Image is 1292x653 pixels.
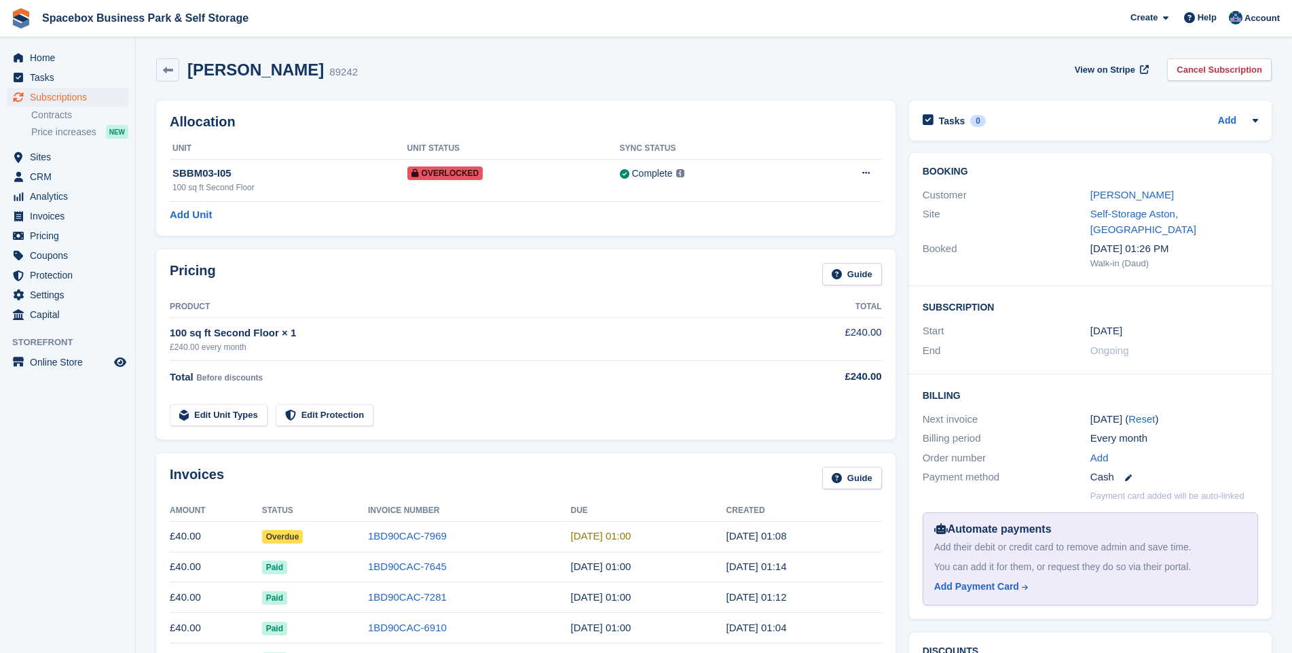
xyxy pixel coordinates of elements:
[726,561,787,572] time: 2025-09-05 00:14:59 UTC
[1130,11,1158,24] span: Create
[7,226,128,245] a: menu
[170,582,262,613] td: £40.00
[1090,412,1258,427] div: [DATE] ( )
[170,138,407,160] th: Unit
[7,353,128,372] a: menu
[1218,113,1236,129] a: Add
[676,169,684,177] img: icon-info-grey-7440780725fd019a000dd9b08b2336e03edf1995a4989e88bcd33f0948082b44.svg
[1090,345,1129,356] span: Ongoing
[726,622,787,633] time: 2025-07-05 00:04:36 UTC
[262,591,287,605] span: Paid
[923,343,1090,359] div: End
[571,591,631,603] time: 2025-08-06 00:00:00 UTC
[170,521,262,552] td: £40.00
[407,166,483,180] span: Overlocked
[923,323,1090,339] div: Start
[1069,58,1151,81] a: View on Stripe
[934,580,1241,594] a: Add Payment Card
[970,115,986,127] div: 0
[726,530,787,542] time: 2025-10-05 00:08:47 UTC
[773,369,882,385] div: £240.00
[1090,451,1109,466] a: Add
[31,109,128,122] a: Contracts
[172,166,407,181] div: SBBM03-I05
[30,305,111,324] span: Capital
[30,167,111,186] span: CRM
[30,207,111,226] span: Invoices
[7,285,128,304] a: menu
[571,561,631,572] time: 2025-09-06 00:00:00 UTC
[7,88,128,107] a: menu
[368,530,447,542] a: 1BD90CAC-7969
[170,552,262,582] td: £40.00
[934,540,1247,554] div: Add their debit or credit card to remove admin and save time.
[773,317,882,360] td: £240.00
[7,147,128,166] a: menu
[923,451,1090,466] div: Order number
[923,388,1258,402] h2: Billing
[170,263,216,285] h2: Pricing
[196,373,263,383] span: Before discounts
[112,354,128,370] a: Preview store
[368,500,571,522] th: Invoice Number
[172,181,407,194] div: 100 sq ft Second Floor
[170,404,267,427] a: Edit Unit Types
[7,167,128,186] a: menu
[571,530,631,542] time: 2025-10-06 00:00:00 UTC
[170,500,262,522] th: Amount
[923,188,1090,203] div: Customer
[1075,63,1135,77] span: View on Stripe
[329,65,358,80] div: 89242
[934,560,1247,574] div: You can add it for them, or request they do so via their portal.
[7,187,128,206] a: menu
[30,246,111,265] span: Coupons
[1090,241,1258,257] div: [DATE] 01:26 PM
[923,241,1090,270] div: Booked
[7,246,128,265] a: menu
[571,500,726,522] th: Due
[939,115,965,127] h2: Tasks
[30,187,111,206] span: Analytics
[187,60,324,79] h2: [PERSON_NAME]
[30,147,111,166] span: Sites
[368,591,447,603] a: 1BD90CAC-7281
[7,207,128,226] a: menu
[11,8,31,29] img: stora-icon-8386f47178a22dfd0bd8f6a31ec36ba5ce8667c1dd55bd0f319d3a0aa187defe.svg
[923,166,1258,177] h2: Booking
[822,467,882,489] a: Guide
[923,207,1090,237] div: Site
[726,500,882,522] th: Created
[170,207,212,223] a: Add Unit
[170,613,262,643] td: £40.00
[1090,431,1258,446] div: Every month
[170,341,773,353] div: £240.00 every month
[262,561,287,574] span: Paid
[30,353,111,372] span: Online Store
[170,371,193,383] span: Total
[106,125,128,139] div: NEW
[7,305,128,324] a: menu
[1090,257,1258,270] div: Walk-in (Daud)
[571,622,631,633] time: 2025-07-06 00:00:00 UTC
[30,68,111,87] span: Tasks
[30,226,111,245] span: Pricing
[30,88,111,107] span: Subscriptions
[934,580,1019,594] div: Add Payment Card
[1090,189,1174,200] a: [PERSON_NAME]
[7,48,128,67] a: menu
[170,114,882,130] h2: Allocation
[31,126,96,139] span: Price increases
[1090,323,1122,339] time: 2025-06-05 00:00:00 UTC
[170,296,773,318] th: Product
[7,266,128,285] a: menu
[1128,413,1155,425] a: Reset
[262,500,368,522] th: Status
[170,467,224,489] h2: Invoices
[1090,489,1244,503] p: Payment card added will be auto-linked
[31,124,128,139] a: Price increases NEW
[726,591,787,603] time: 2025-08-05 00:12:02 UTC
[368,561,447,572] a: 1BD90CAC-7645
[1167,58,1272,81] a: Cancel Subscription
[368,622,447,633] a: 1BD90CAC-6910
[923,300,1258,313] h2: Subscription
